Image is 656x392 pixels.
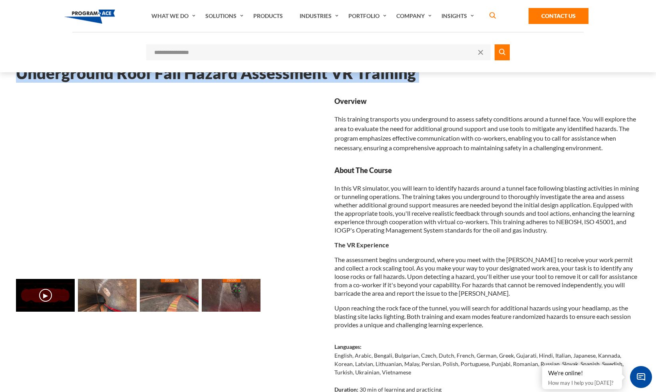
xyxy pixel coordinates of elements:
[630,366,652,388] span: Chat Widget
[334,184,640,234] p: In this VR simulator, you will learn to identify hazards around a tunnel face following blasting ...
[334,241,640,249] p: The VR Experience
[16,279,75,312] img: Underground Roof Fall Hazard Assessment VR Training - Video 0
[334,351,640,376] p: English, Arabic, Bengali, Bulgarian, Czech, Dutch, French, German, Greek, Gujarati, Hindi, Italia...
[334,165,640,175] strong: About The Course
[140,279,199,312] img: Underground Roof Fall Hazard Assessment VR Training - Preview 2
[334,96,640,106] strong: Overview
[334,304,640,329] p: Upon reaching the rock face of the tunnel, you will search for additional hazards using your head...
[334,255,640,297] p: The assessment begins underground, where you meet with the [PERSON_NAME] to receive your work per...
[64,10,115,24] img: Program-Ace
[78,279,137,312] img: Underground Roof Fall Hazard Assessment VR Training - Preview 1
[16,66,640,80] h1: Underground Roof Fall Hazard Assessment VR Training
[334,343,362,350] strong: Languages:
[548,369,616,377] div: We're online!
[39,289,52,302] button: ▶
[529,8,588,24] a: Contact Us
[334,96,640,153] div: This training transports you underground to assess safety conditions around a tunnel face. You wi...
[16,96,322,268] iframe: Underground Roof Fall Hazard Assessment VR Training - Video 0
[202,279,260,312] img: Underground Roof Fall Hazard Assessment VR Training - Preview 3
[548,378,616,388] p: How may I help you [DATE]?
